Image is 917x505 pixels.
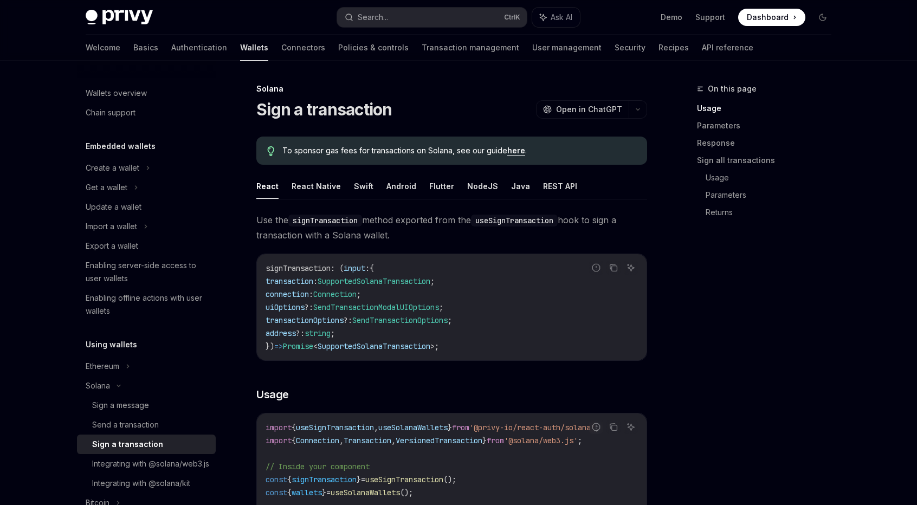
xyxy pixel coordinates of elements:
div: Sign a message [92,399,149,412]
h5: Using wallets [86,338,137,351]
a: API reference [702,35,753,61]
div: Solana [86,379,110,392]
svg: Tip [267,146,275,156]
button: Ask AI [532,8,580,27]
a: Basics [133,35,158,61]
span: ; [435,341,439,351]
a: Enabling offline actions with user wallets [77,288,216,321]
span: } [322,488,326,497]
button: Report incorrect code [589,420,603,434]
span: , [391,436,396,445]
span: ; [357,289,361,299]
div: Ethereum [86,360,119,373]
span: SendTransactionOptions [352,315,448,325]
div: Search... [358,11,388,24]
span: string [305,328,331,338]
span: ; [578,436,582,445]
span: wallets [292,488,322,497]
span: Dashboard [747,12,789,23]
span: Connection [313,289,357,299]
button: Open in ChatGPT [536,100,629,119]
span: ; [430,276,435,286]
span: { [287,475,292,484]
a: Parameters [706,186,840,204]
a: Connectors [281,35,325,61]
span: ?: [305,302,313,312]
span: address [266,328,296,338]
a: Transaction management [422,35,519,61]
span: transactionOptions [266,315,344,325]
span: Connection [296,436,339,445]
a: here [507,146,525,156]
span: Open in ChatGPT [556,104,622,115]
a: Welcome [86,35,120,61]
a: Recipes [658,35,689,61]
div: Enabling offline actions with user wallets [86,292,209,318]
button: Android [386,173,416,199]
button: Flutter [429,173,454,199]
span: useSolanaWallets [331,488,400,497]
div: Wallets overview [86,87,147,100]
span: < [313,341,318,351]
span: } [482,436,487,445]
span: { [292,436,296,445]
a: Update a wallet [77,197,216,217]
span: Ask AI [551,12,572,23]
span: VersionedTransaction [396,436,482,445]
span: SendTransactionModalUIOptions [313,302,439,312]
h1: Sign a transaction [256,100,392,119]
a: Integrating with @solana/kit [77,474,216,493]
a: Authentication [171,35,227,61]
a: Response [697,134,840,152]
span: SupportedSolanaTransaction [318,276,430,286]
span: , [374,423,378,432]
span: : [313,276,318,286]
button: Report incorrect code [589,261,603,275]
a: Security [615,35,645,61]
div: Get a wallet [86,181,127,194]
a: Export a wallet [77,236,216,256]
button: Toggle dark mode [814,9,831,26]
span: connection [266,289,309,299]
span: { [370,263,374,273]
span: '@solana/web3.js' [504,436,578,445]
a: Returns [706,204,840,221]
span: Usage [256,387,289,402]
a: Integrating with @solana/web3.js [77,454,216,474]
div: Enabling server-side access to user wallets [86,259,209,285]
button: Java [511,173,530,199]
div: Export a wallet [86,239,138,252]
div: Import a wallet [86,220,137,233]
a: Demo [661,12,682,23]
span: useSignTransaction [296,423,374,432]
div: Solana [256,83,647,94]
div: Create a wallet [86,161,139,174]
a: Sign a message [77,396,216,415]
span: const [266,488,287,497]
span: transaction [266,276,313,286]
span: useSolanaWallets [378,423,448,432]
button: Ask AI [624,261,638,275]
span: }) [266,341,274,351]
span: SupportedSolanaTransaction [318,341,430,351]
span: import [266,436,292,445]
span: ; [331,328,335,338]
button: NodeJS [467,173,498,199]
span: input [344,263,365,273]
span: (); [443,475,456,484]
span: = [326,488,331,497]
span: ?: [296,328,305,338]
span: import [266,423,292,432]
span: To sponsor gas fees for transactions on Solana, see our guide . [282,145,636,156]
a: Dashboard [738,9,805,26]
span: Transaction [344,436,391,445]
button: Ask AI [624,420,638,434]
span: useSignTransaction [365,475,443,484]
div: Chain support [86,106,135,119]
span: On this page [708,82,757,95]
span: Use the method exported from the hook to sign a transaction with a Solana wallet. [256,212,647,243]
code: signTransaction [288,215,362,226]
img: dark logo [86,10,153,25]
a: Policies & controls [338,35,409,61]
a: Sign a transaction [77,435,216,454]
